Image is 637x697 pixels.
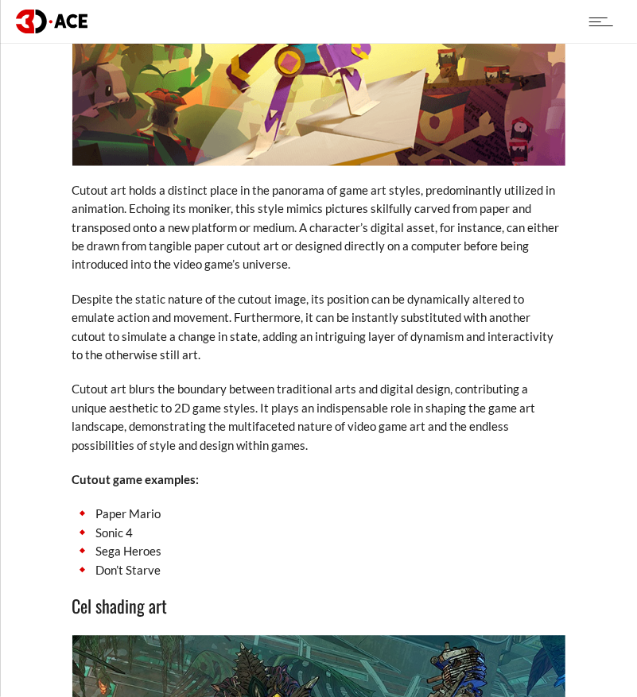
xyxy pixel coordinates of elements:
[72,593,565,620] h3: Cel shading art
[72,291,565,366] p: Despite the static nature of the cutout image, its position can be dynamically altered to emulate...
[16,10,87,33] img: logo dark
[72,525,565,543] li: Sonic 4
[72,543,565,561] li: Sega Heroes
[72,562,565,580] li: Don’t Starve
[72,381,565,455] p: Cutout art blurs the boundary between traditional arts and digital design, contributing a unique ...
[72,505,565,524] li: Paper Mario
[72,182,565,275] p: Cutout art holds a distinct place in the panorama of game art styles, predominantly utilized in a...
[72,473,200,487] strong: Cutout game examples:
